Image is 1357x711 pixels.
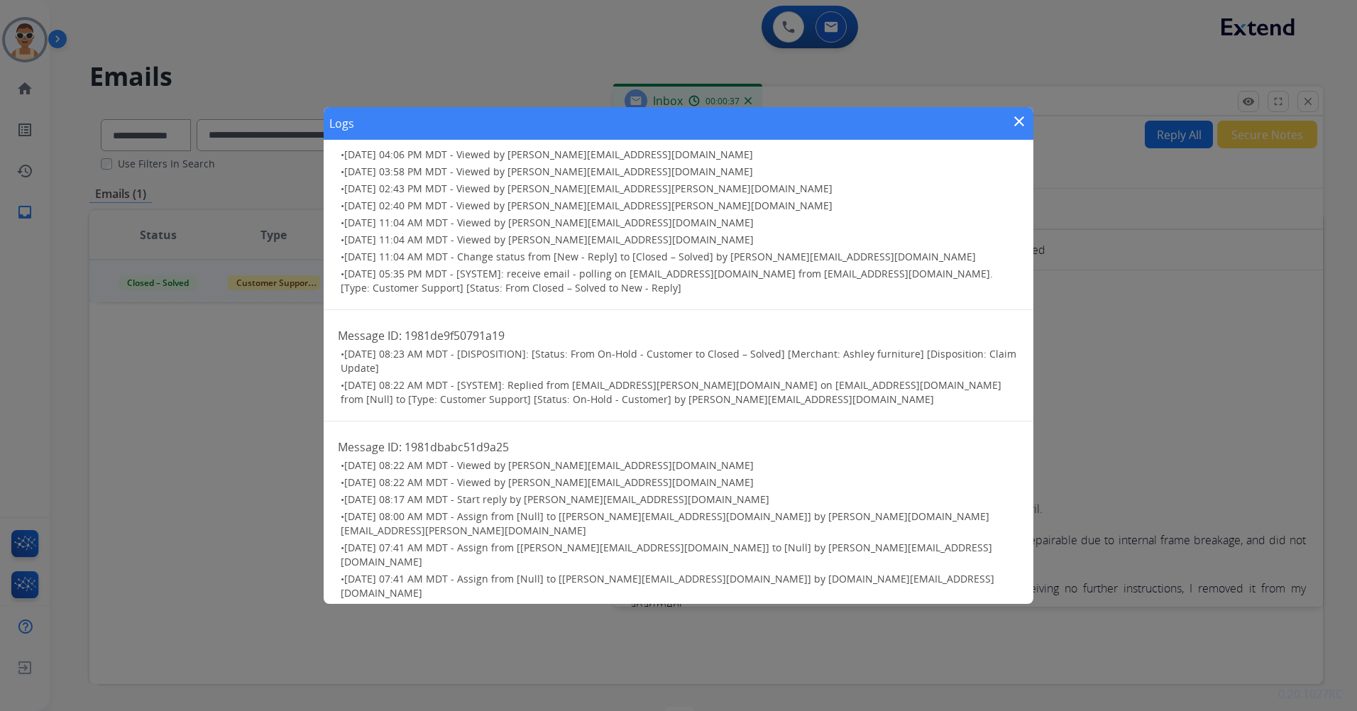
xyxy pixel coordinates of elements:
[341,541,1019,569] h3: •
[341,148,1019,162] h3: •
[344,458,754,472] span: [DATE] 08:22 AM MDT - Viewed by [PERSON_NAME][EMAIL_ADDRESS][DOMAIN_NAME]
[405,328,505,343] span: 1981de9f50791a19
[329,115,354,132] h1: Logs
[344,250,976,263] span: [DATE] 11:04 AM MDT - Change status from [New - Reply] to [Closed – Solved] by [PERSON_NAME][EMAI...
[344,165,753,178] span: [DATE] 03:58 PM MDT - Viewed by [PERSON_NAME][EMAIL_ADDRESS][DOMAIN_NAME]
[341,165,1019,179] h3: •
[338,328,402,343] span: Message ID:
[344,148,753,161] span: [DATE] 04:06 PM MDT - Viewed by [PERSON_NAME][EMAIL_ADDRESS][DOMAIN_NAME]
[341,267,1019,295] h3: •
[344,199,833,212] span: [DATE] 02:40 PM MDT - Viewed by [PERSON_NAME][EMAIL_ADDRESS][PERSON_NAME][DOMAIN_NAME]
[1278,685,1343,702] p: 0.20.1027RC
[344,475,754,489] span: [DATE] 08:22 AM MDT - Viewed by [PERSON_NAME][EMAIL_ADDRESS][DOMAIN_NAME]
[341,492,1019,507] h3: •
[344,492,769,506] span: [DATE] 08:17 AM MDT - Start reply by [PERSON_NAME][EMAIL_ADDRESS][DOMAIN_NAME]
[341,199,1019,213] h3: •
[341,509,989,537] span: [DATE] 08:00 AM MDT - Assign from [Null] to [[PERSON_NAME][EMAIL_ADDRESS][DOMAIN_NAME]] by [PERSO...
[341,509,1019,538] h3: •
[344,233,754,246] span: [DATE] 11:04 AM MDT - Viewed by [PERSON_NAME][EMAIL_ADDRESS][DOMAIN_NAME]
[341,347,1019,375] h3: •
[405,439,509,455] span: 1981dbabc51d9a25
[344,216,754,229] span: [DATE] 11:04 AM MDT - Viewed by [PERSON_NAME][EMAIL_ADDRESS][DOMAIN_NAME]
[341,267,993,294] span: [DATE] 05:35 PM MDT - [SYSTEM]: receive email - polling on [EMAIL_ADDRESS][DOMAIN_NAME] from [EMA...
[341,216,1019,230] h3: •
[1011,113,1028,130] mat-icon: close
[341,603,1019,631] span: [DATE] 07:35 AM MDT - [SYSTEM]: receive email - polling on [EMAIL_ADDRESS][DOMAIN_NAME] from [EMA...
[341,541,992,568] span: [DATE] 07:41 AM MDT - Assign from [[PERSON_NAME][EMAIL_ADDRESS][DOMAIN_NAME]] to [Null] by [PERSO...
[341,378,1019,407] h3: •
[341,458,1019,473] h3: •
[341,233,1019,247] h3: •
[341,347,1016,375] span: [DATE] 08:23 AM MDT - [DISPOSITION]: [Status: From On-Hold - Customer to Closed – Solved] [Mercha...
[341,182,1019,196] h3: •
[338,439,402,455] span: Message ID:
[341,250,1019,264] h3: •
[344,182,833,195] span: [DATE] 02:43 PM MDT - Viewed by [PERSON_NAME][EMAIL_ADDRESS][PERSON_NAME][DOMAIN_NAME]
[341,475,1019,490] h3: •
[341,603,1019,632] h3: •
[341,572,994,600] span: [DATE] 07:41 AM MDT - Assign from [Null] to [[PERSON_NAME][EMAIL_ADDRESS][DOMAIN_NAME]] by [DOMAI...
[341,378,1001,406] span: [DATE] 08:22 AM MDT - [SYSTEM]: Replied from [EMAIL_ADDRESS][PERSON_NAME][DOMAIN_NAME] on [EMAIL_...
[341,572,1019,600] h3: •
